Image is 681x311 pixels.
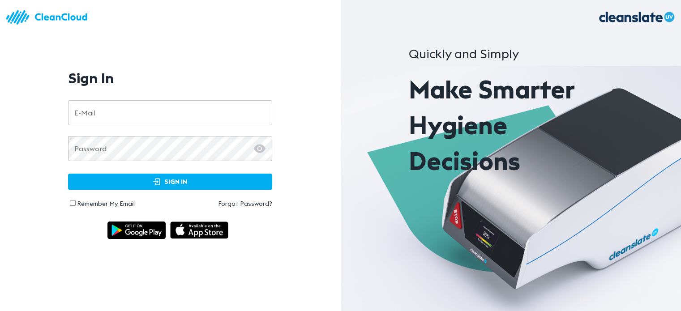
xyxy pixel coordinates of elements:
[409,72,613,179] p: Make Smarter Hygiene Decisions
[409,46,519,62] span: Quickly and Simply
[170,199,272,208] a: Forgot Password?
[77,200,135,208] label: Remember My Email
[77,176,263,187] span: Sign In
[68,174,272,190] button: Sign In
[170,222,228,239] img: img_appstore.1cb18997.svg
[591,4,681,30] img: logo_.070fea6c.svg
[4,4,94,30] img: logo.83bc1f05.svg
[68,70,114,86] h1: Sign In
[107,222,166,239] img: img_android.ce55d1a6.svg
